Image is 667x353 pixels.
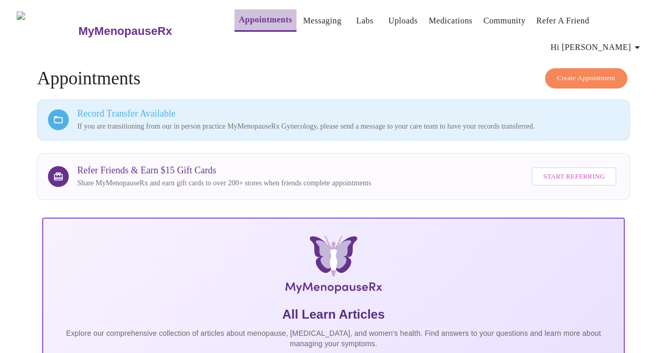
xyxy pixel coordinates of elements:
a: Appointments [239,12,292,27]
button: Uploads [384,10,422,31]
h3: Refer Friends & Earn $15 Gift Cards [77,165,371,176]
a: Refer a Friend [536,14,589,28]
button: Appointments [234,9,296,32]
a: Uploads [388,14,418,28]
p: Share MyMenopauseRx and earn gift cards to over 200+ stores when friends complete appointments [77,178,371,188]
a: Messaging [303,14,341,28]
button: Community [479,10,530,31]
a: Medications [429,14,473,28]
a: Community [484,14,526,28]
span: Create Appointment [557,72,615,84]
button: Start Referring [532,167,616,186]
button: Create Appointment [545,68,627,89]
h3: MyMenopauseRx [79,24,172,38]
button: Hi [PERSON_NAME] [547,37,648,58]
p: Explore our comprehensive collection of articles about menopause, [MEDICAL_DATA], and women's hea... [52,328,615,349]
a: MyMenopauseRx [77,13,214,49]
h5: All Learn Articles [52,306,615,323]
button: Refer a Friend [532,10,594,31]
img: MyMenopauseRx Logo [17,11,77,51]
span: Start Referring [543,171,604,183]
button: Medications [425,10,477,31]
a: Start Referring [529,162,619,192]
p: If you are transitioning from our in person practice MyMenopauseRx Gynecology, please send a mess... [77,121,619,132]
h3: Record Transfer Available [77,108,619,119]
img: MyMenopauseRx Logo [139,235,528,298]
h4: Appointments [37,68,630,89]
a: Labs [356,14,374,28]
button: Messaging [299,10,345,31]
span: Hi [PERSON_NAME] [551,40,644,55]
button: Labs [348,10,381,31]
